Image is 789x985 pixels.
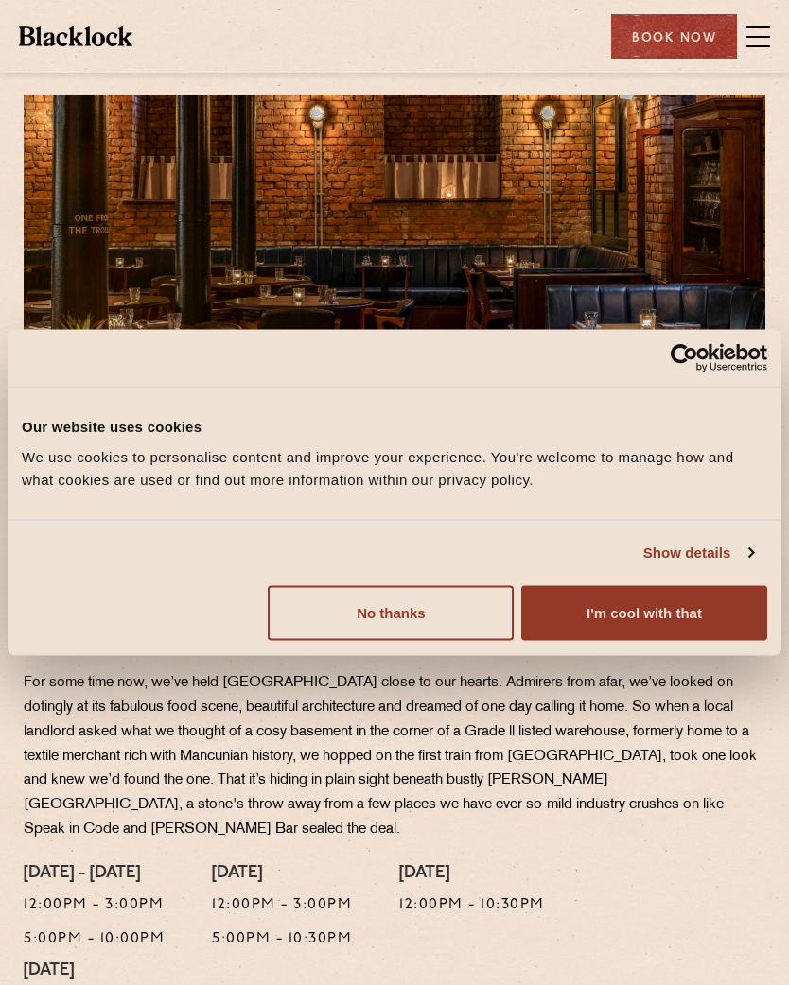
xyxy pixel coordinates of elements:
button: I'm cool with that [521,585,767,640]
p: 12:00pm - 3:00pm [212,893,352,918]
div: Book Now [611,14,737,59]
a: Show details [643,542,753,564]
h4: [DATE] - [DATE] [24,864,165,885]
p: 5:00pm - 10:00pm [24,927,165,952]
img: BL_Textured_Logo-footer-cropped.svg [19,26,132,45]
p: 12:00pm - 10:30pm [399,893,545,918]
h4: [DATE] [24,961,293,982]
h4: [DATE] [212,864,352,885]
div: Our website uses cookies [22,416,767,439]
a: Usercentrics Cookiebot - opens in a new window [602,344,767,372]
p: For some time now, we’ve held [GEOGRAPHIC_DATA] close to our hearts. Admirers from afar, we’ve lo... [24,671,765,842]
p: 5:00pm - 10:30pm [212,927,352,952]
button: No thanks [268,585,514,640]
p: 12:00pm - 3:00pm [24,893,165,918]
h4: [DATE] [399,864,545,885]
div: We use cookies to personalise content and improve your experience. You're welcome to manage how a... [22,445,767,491]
